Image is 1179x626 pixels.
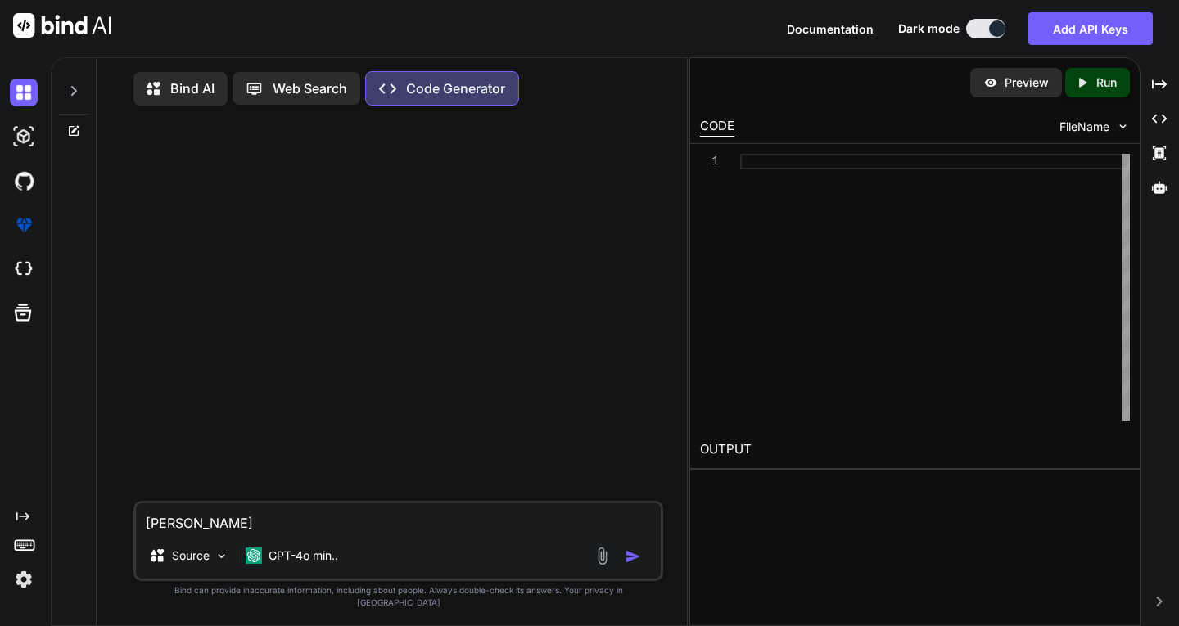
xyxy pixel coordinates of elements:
img: attachment [593,547,612,565]
img: Pick Models [215,549,228,563]
p: Code Generator [406,79,505,98]
div: 1 [700,154,719,169]
p: Web Search [273,79,347,98]
span: Dark mode [898,20,960,37]
p: Run [1096,74,1117,91]
button: Add API Keys [1028,12,1153,45]
p: GPT-4o min.. [269,547,338,564]
img: darkAi-studio [10,123,38,151]
img: premium [10,211,38,239]
img: preview [983,75,998,90]
p: Bind AI [170,79,215,98]
span: FileName [1059,119,1109,135]
img: githubDark [10,167,38,195]
p: Preview [1005,74,1049,91]
img: icon [625,548,641,565]
p: Source [172,547,210,564]
img: Bind AI [13,13,111,38]
img: darkChat [10,79,38,106]
p: Bind can provide inaccurate information, including about people. Always double-check its answers.... [133,584,662,609]
textarea: [PERSON_NAME] [136,503,660,533]
img: chevron down [1116,119,1130,133]
div: CODE [700,117,734,137]
img: GPT-4o mini [246,547,262,564]
span: Documentation [787,22,874,36]
button: Documentation [787,20,874,38]
img: cloudideIcon [10,255,38,283]
h2: OUTPUT [690,430,1140,469]
img: settings [10,565,38,593]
